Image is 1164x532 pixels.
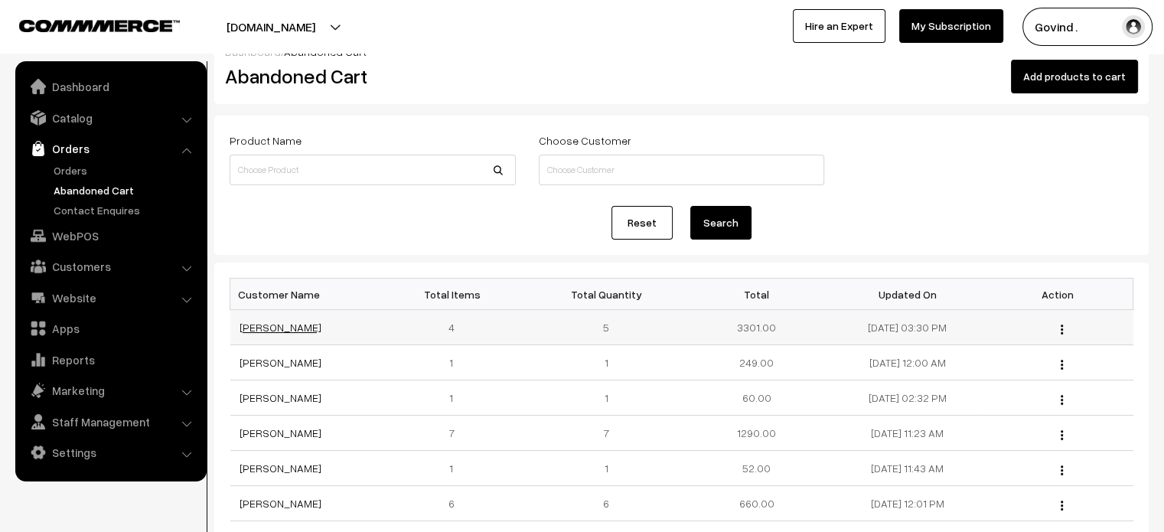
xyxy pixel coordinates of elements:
img: Menu [1061,360,1063,370]
td: 1 [531,380,682,416]
td: 1 [531,451,682,486]
td: 7 [531,416,682,451]
td: 60.00 [681,380,832,416]
a: Staff Management [19,408,201,436]
a: [PERSON_NAME] [240,497,321,510]
img: user [1122,15,1145,38]
th: Total Quantity [531,279,682,310]
img: Menu [1061,430,1063,440]
td: [DATE] 11:43 AM [832,451,983,486]
td: 5 [531,310,682,345]
td: 1 [380,380,531,416]
td: 1 [531,345,682,380]
a: Orders [19,135,201,162]
a: Dashboard [19,73,201,100]
a: Website [19,284,201,312]
td: [DATE] 02:32 PM [832,380,983,416]
a: [PERSON_NAME] [240,462,321,475]
td: 249.00 [681,345,832,380]
a: Customers [19,253,201,280]
td: [DATE] 11:23 AM [832,416,983,451]
img: Menu [1061,395,1063,405]
label: Product Name [230,132,302,149]
td: 3301.00 [681,310,832,345]
a: Marketing [19,377,201,404]
button: Add products to cart [1011,60,1138,93]
a: Orders [50,162,201,178]
a: COMMMERCE [19,15,153,34]
a: Abandoned Cart [50,182,201,198]
td: 52.00 [681,451,832,486]
a: WebPOS [19,222,201,250]
td: [DATE] 12:01 PM [832,486,983,521]
td: 4 [380,310,531,345]
th: Customer Name [230,279,381,310]
a: Contact Enquires [50,202,201,218]
a: [PERSON_NAME] [240,356,321,369]
input: Choose Product [230,155,516,185]
button: [DOMAIN_NAME] [173,8,369,46]
td: [DATE] 12:00 AM [832,345,983,380]
a: [PERSON_NAME] [240,321,321,334]
a: Catalog [19,104,201,132]
button: Govind . [1022,8,1153,46]
a: [PERSON_NAME] [240,391,321,404]
td: [DATE] 03:30 PM [832,310,983,345]
th: Total Items [380,279,531,310]
td: 7 [380,416,531,451]
td: 1290.00 [681,416,832,451]
img: COMMMERCE [19,20,180,31]
h2: Abandoned Cart [225,64,514,88]
td: 6 [380,486,531,521]
label: Choose Customer [539,132,631,149]
a: My Subscription [899,9,1003,43]
a: Reset [611,206,673,240]
a: Apps [19,315,201,342]
a: Reports [19,346,201,374]
img: Menu [1061,325,1063,335]
input: Choose Customer [539,155,825,185]
th: Action [983,279,1133,310]
a: Hire an Expert [793,9,885,43]
td: 1 [380,345,531,380]
td: 6 [531,486,682,521]
button: Search [690,206,752,240]
th: Updated On [832,279,983,310]
a: Settings [19,439,201,466]
th: Total [681,279,832,310]
img: Menu [1061,501,1063,511]
img: Menu [1061,465,1063,475]
a: [PERSON_NAME] [240,426,321,439]
td: 660.00 [681,486,832,521]
td: 1 [380,451,531,486]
